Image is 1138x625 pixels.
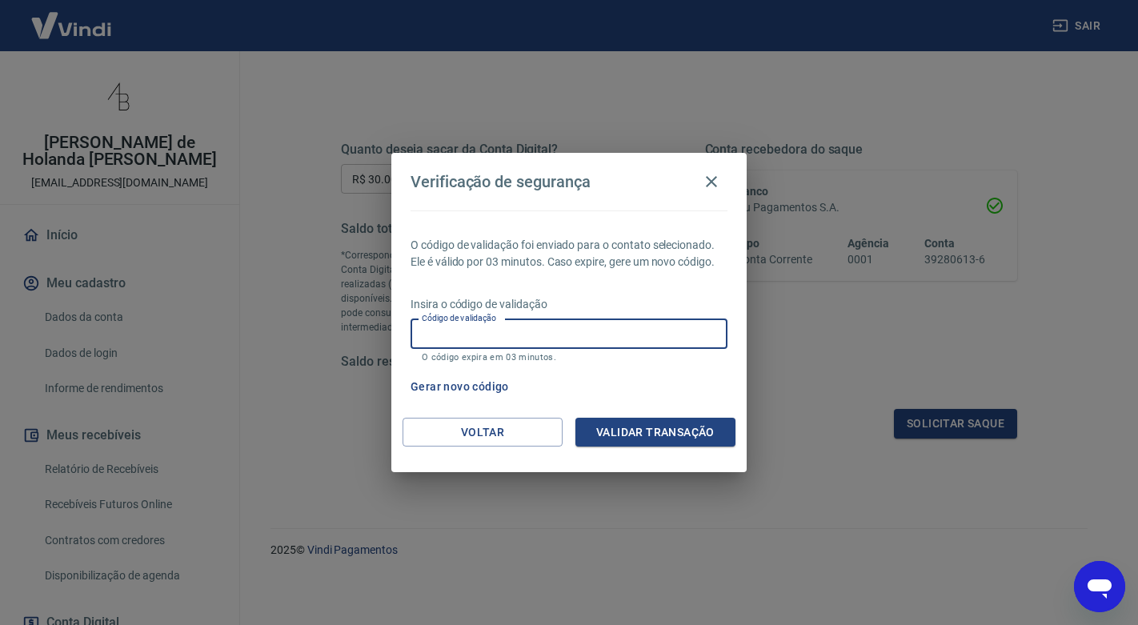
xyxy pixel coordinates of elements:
h4: Verificação de segurança [411,172,591,191]
button: Voltar [403,418,563,447]
button: Validar transação [575,418,735,447]
p: Insira o código de validação [411,296,727,313]
p: O código de validação foi enviado para o contato selecionado. Ele é válido por 03 minutos. Caso e... [411,237,727,270]
iframe: Botão para abrir a janela de mensagens [1074,561,1125,612]
label: Código de validação [422,312,496,324]
p: O código expira em 03 minutos. [422,352,716,363]
button: Gerar novo código [404,372,515,402]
